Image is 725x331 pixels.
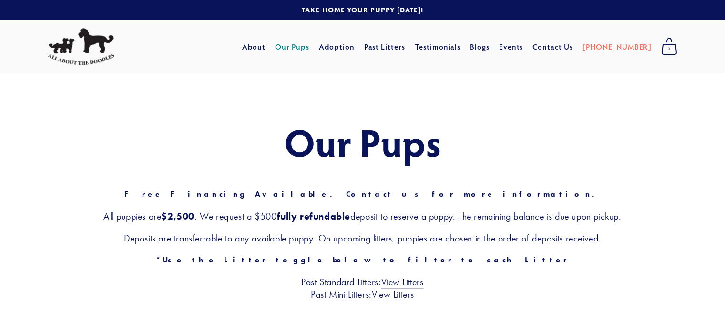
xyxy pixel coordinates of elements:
[661,43,677,55] span: 0
[48,28,114,65] img: All About The Doodles
[242,38,265,55] a: About
[48,232,677,244] h3: Deposits are transferrable to any available puppy. On upcoming litters, puppies are chosen in the...
[48,210,677,222] h3: All puppies are . We request a $500 deposit to reserve a puppy. The remaining balance is due upon...
[319,38,355,55] a: Adoption
[470,38,490,55] a: Blogs
[156,255,569,264] strong: *Use the Litter toggle below to filter to each Litter
[161,211,194,222] strong: $2,500
[372,289,414,301] a: View Litters
[499,38,523,55] a: Events
[381,276,424,289] a: View Litters
[532,38,573,55] a: Contact Us
[415,38,461,55] a: Testimonials
[656,35,682,59] a: 0 items in cart
[277,211,351,222] strong: fully refundable
[48,276,677,301] h3: Past Standard Litters: Past Mini Litters:
[124,190,601,199] strong: Free Financing Available. Contact us for more information.
[275,38,310,55] a: Our Pups
[582,38,652,55] a: [PHONE_NUMBER]
[364,41,406,51] a: Past Litters
[48,121,677,163] h1: Our Pups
